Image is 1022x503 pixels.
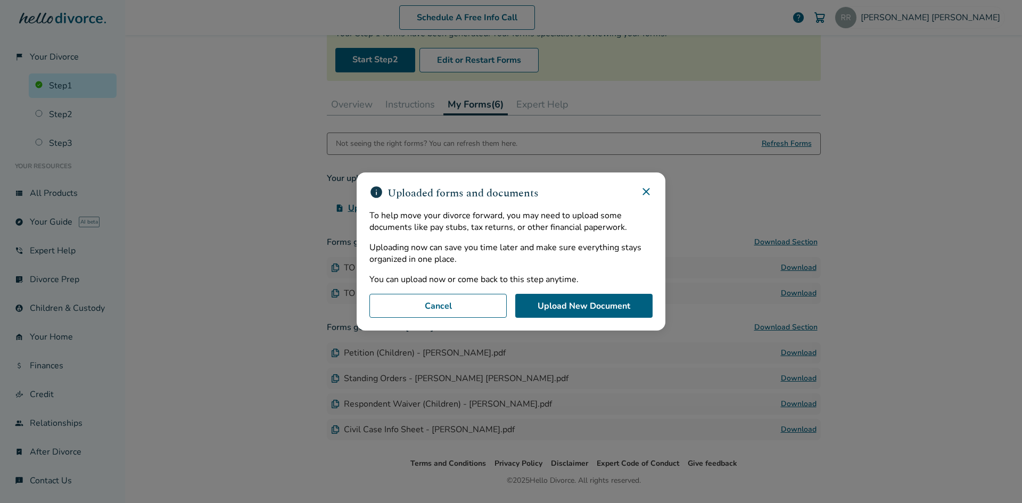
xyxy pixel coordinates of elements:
button: Cancel [369,294,507,318]
button: Upload New Document [515,294,653,318]
span: info [369,185,383,201]
p: You can upload now or come back to this step anytime. [369,274,653,285]
h3: Uploaded forms and documents [369,185,539,201]
p: To help move your divorce forward, you may need to upload some documents like pay stubs, tax retu... [369,210,653,233]
p: Uploading now can save you time later and make sure everything stays organized in one place. [369,242,653,265]
iframe: Chat Widget [969,452,1022,503]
